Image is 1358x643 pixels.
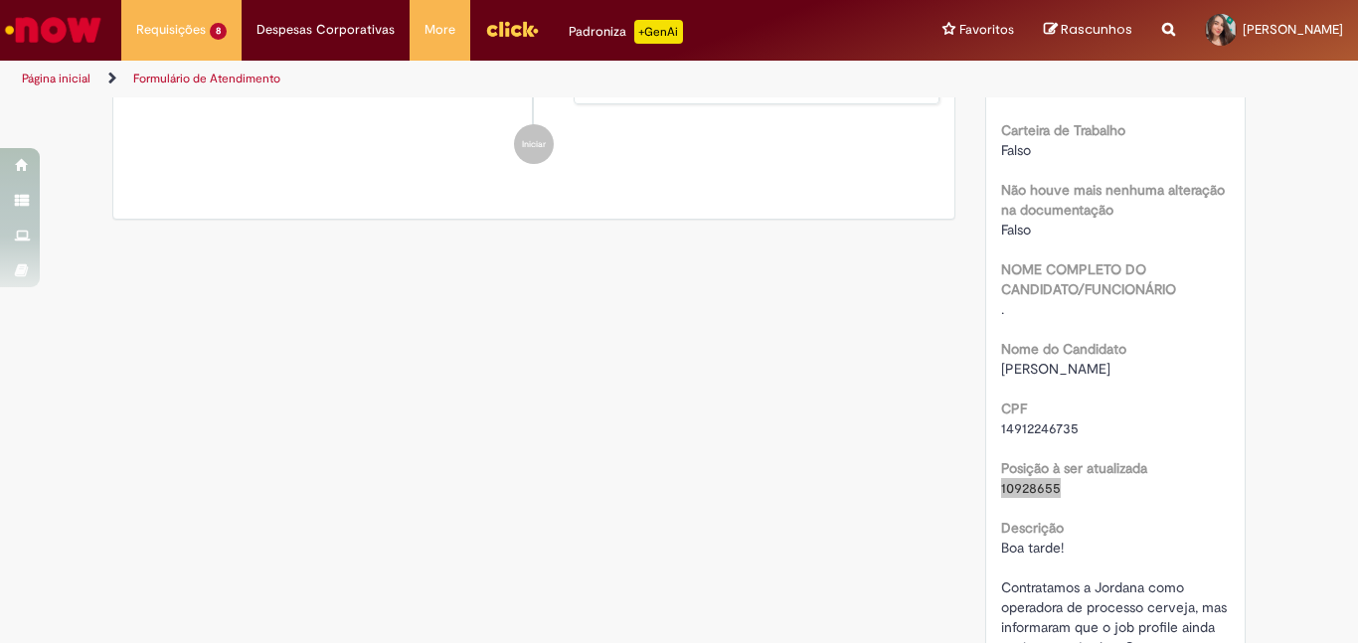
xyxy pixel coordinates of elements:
a: Formulário de Atendimento [133,71,280,86]
span: Falso [1001,141,1031,159]
b: Descrição [1001,519,1064,537]
span: 14912246735 [1001,419,1079,437]
span: [PERSON_NAME] [1243,21,1343,38]
a: Rascunhos [1044,21,1132,40]
p: +GenAi [634,20,683,44]
b: Não houve mais nenhuma alteração na documentação [1001,181,1225,219]
span: Rascunhos [1061,20,1132,39]
a: Página inicial [22,71,90,86]
span: 10928655 [1001,479,1061,497]
div: Padroniza [569,20,683,44]
span: . [1001,300,1004,318]
b: Carteira de Trabalho [1001,121,1125,139]
img: click_logo_yellow_360x200.png [485,14,539,44]
span: [PERSON_NAME] [1001,360,1110,378]
img: ServiceNow [2,10,104,50]
b: CPF [1001,400,1027,417]
span: Despesas Corporativas [256,20,395,40]
span: More [424,20,455,40]
b: Nome do Candidato [1001,340,1126,358]
li: Maria Eduarda Bichara Gondim de Azeredo [128,9,939,104]
b: Posição à ser atualizada [1001,459,1147,477]
span: Favoritos [959,20,1014,40]
span: Requisições [136,20,206,40]
span: Falso [1001,81,1031,99]
ul: Trilhas de página [15,61,891,97]
span: 8 [210,23,227,40]
span: Falso [1001,221,1031,239]
b: NOME COMPLETO DO CANDIDATO/FUNCIONÁRIO [1001,260,1176,298]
